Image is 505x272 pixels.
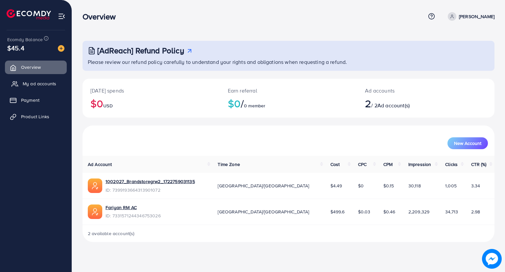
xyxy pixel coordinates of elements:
a: My ad accounts [5,77,67,90]
span: My ad accounts [23,80,56,87]
h2: / 2 [365,97,452,110]
span: [GEOGRAPHIC_DATA]/[GEOGRAPHIC_DATA] [218,208,309,215]
span: 2 [365,96,371,111]
img: image [58,45,64,52]
span: 2.98 [471,208,480,215]
span: Time Zone [218,161,240,168]
a: Overview [5,61,67,74]
span: / [241,96,244,111]
span: CPC [358,161,367,168]
span: Impression [408,161,431,168]
span: 1,005 [445,182,457,189]
a: 1002027_Brandstoregrw2_1722759031135 [106,178,195,185]
span: CTR (%) [471,161,487,168]
span: 2 available account(s) [88,230,135,237]
p: [DATE] spends [90,87,212,95]
p: [PERSON_NAME] [459,13,494,20]
span: Ad account(s) [377,102,410,109]
span: $0.03 [358,208,371,215]
p: Please review our refund policy carefully to understand your rights and obligations when requesti... [88,58,491,66]
span: ID: 7399193664313901072 [106,187,195,193]
button: New Account [447,137,488,149]
span: [GEOGRAPHIC_DATA]/[GEOGRAPHIC_DATA] [218,182,309,189]
span: Ecomdy Balance [7,36,43,43]
span: USD [103,102,112,109]
span: $499.6 [330,208,345,215]
a: Product Links [5,110,67,123]
p: Earn referral [228,87,349,95]
span: CPM [383,161,393,168]
h2: $0 [228,97,349,110]
span: Product Links [21,113,49,120]
span: Clicks [445,161,458,168]
span: $0.15 [383,182,394,189]
a: Payment [5,94,67,107]
span: 30,118 [408,182,421,189]
span: $0 [358,182,364,189]
span: Ad Account [88,161,112,168]
span: Payment [21,97,39,103]
img: ic-ads-acc.e4c84228.svg [88,178,102,193]
img: menu [58,13,65,20]
h3: [AdReach] Refund Policy [97,46,184,55]
a: [PERSON_NAME] [445,12,494,21]
span: 34,713 [445,208,458,215]
img: image [482,249,502,269]
h2: $0 [90,97,212,110]
h3: Overview [83,12,121,21]
a: Fariyan RM AC [106,204,137,211]
span: $4.49 [330,182,342,189]
span: Overview [21,64,41,70]
span: 3.34 [471,182,480,189]
span: Cost [330,161,340,168]
img: ic-ads-acc.e4c84228.svg [88,204,102,219]
span: 2,209,329 [408,208,429,215]
img: logo [7,9,51,19]
span: ID: 7331571244346753026 [106,212,161,219]
p: Ad accounts [365,87,452,95]
span: $45.4 [7,43,24,53]
span: $0.46 [383,208,396,215]
span: New Account [454,141,481,146]
span: 0 member [244,102,265,109]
